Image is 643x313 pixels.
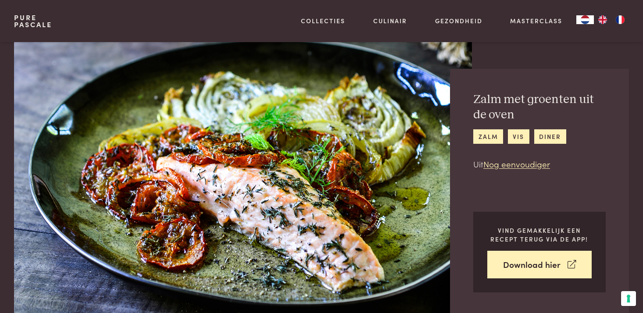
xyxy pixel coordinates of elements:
ul: Language list [594,15,629,24]
button: Uw voorkeuren voor toestemming voor trackingtechnologieën [621,291,636,306]
a: vis [508,129,529,144]
a: Download hier [487,251,592,278]
a: Masterclass [510,16,562,25]
a: Collecties [301,16,345,25]
a: EN [594,15,611,24]
a: Nog eenvoudiger [483,158,550,170]
a: Gezondheid [435,16,482,25]
a: diner [534,129,566,144]
a: FR [611,15,629,24]
a: zalm [473,129,503,144]
h2: Zalm met groenten uit de oven [473,92,606,122]
p: Vind gemakkelijk een recept terug via de app! [487,226,592,244]
a: Culinair [373,16,407,25]
a: NL [576,15,594,24]
div: Language [576,15,594,24]
a: PurePascale [14,14,52,28]
aside: Language selected: Nederlands [576,15,629,24]
p: Uit [473,158,606,171]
